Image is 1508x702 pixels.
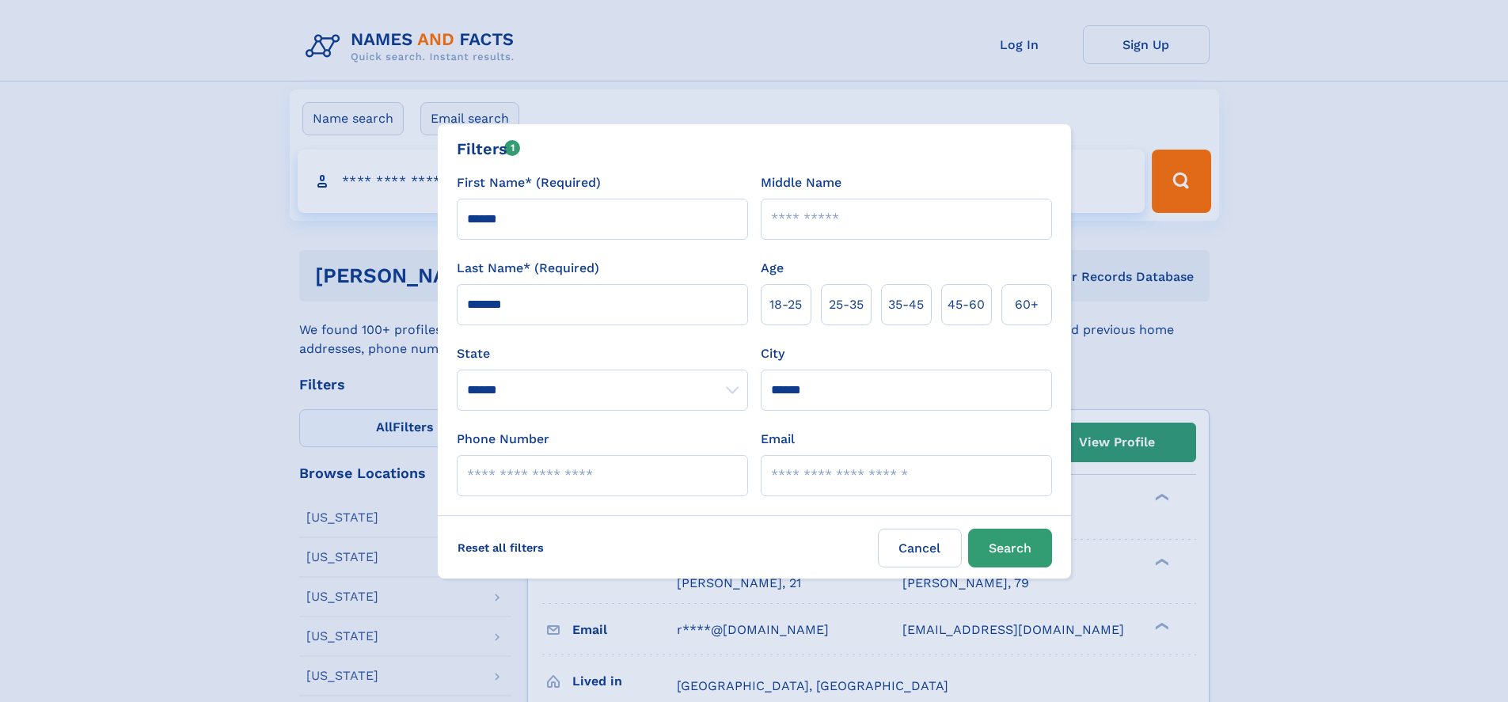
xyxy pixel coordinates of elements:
label: First Name* (Required) [457,173,601,192]
div: Filters [457,137,521,161]
span: 18‑25 [769,295,802,314]
span: 25‑35 [829,295,864,314]
label: State [457,344,748,363]
label: Age [761,259,784,278]
label: City [761,344,784,363]
span: 35‑45 [888,295,924,314]
label: Middle Name [761,173,841,192]
label: Email [761,430,795,449]
button: Search [968,529,1052,567]
label: Reset all filters [447,529,554,567]
label: Phone Number [457,430,549,449]
span: 60+ [1015,295,1039,314]
label: Last Name* (Required) [457,259,599,278]
span: 45‑60 [948,295,985,314]
label: Cancel [878,529,962,567]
